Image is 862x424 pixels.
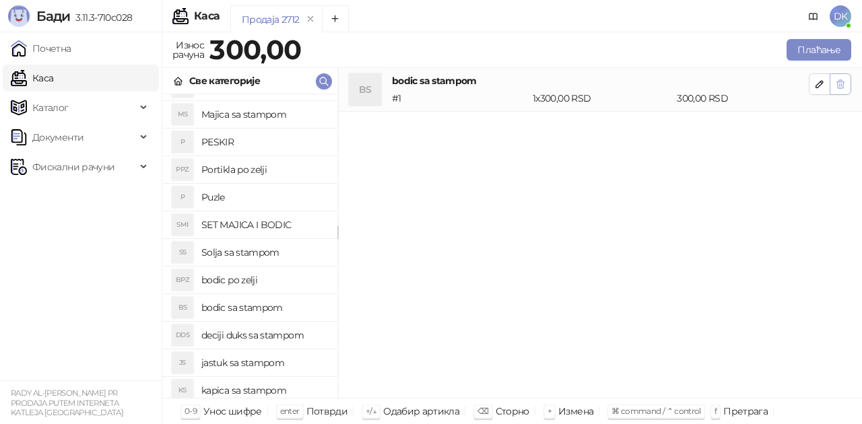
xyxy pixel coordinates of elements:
div: BS [349,73,381,106]
div: Измена [558,402,593,420]
button: remove [302,13,319,25]
div: BPZ [172,269,193,291]
span: f [715,406,717,416]
div: Сторно [496,402,529,420]
span: 0-9 [185,406,197,416]
img: Logo [8,5,30,27]
div: Унос шифре [203,402,262,420]
h4: bodic sa stampom [201,297,327,318]
span: ⌘ command / ⌃ control [611,406,701,416]
h4: Majica sa stampom [201,104,327,125]
span: DK [830,5,851,27]
span: 3.11.3-710c028 [70,11,132,24]
h4: bodic sa stampom [392,73,809,88]
div: KS [172,380,193,401]
h4: Portikla po zelji [201,159,327,180]
div: 1 x 300,00 RSD [530,91,674,106]
span: + [548,406,552,416]
div: P [172,186,193,208]
span: Каталог [32,94,69,121]
a: Почетна [11,35,71,62]
div: grid [162,94,337,398]
h4: bodic po zelji [201,269,327,291]
div: # 1 [389,91,530,106]
div: Каса [194,11,220,22]
div: DDS [172,324,193,346]
div: 300,00 RSD [674,91,811,106]
div: BS [172,297,193,318]
span: ⌫ [477,406,488,416]
div: Продаја 2712 [242,12,299,27]
span: ↑/↓ [366,406,376,416]
div: SS [172,242,193,263]
div: Све категорије [189,73,260,88]
strong: 300,00 [209,33,301,66]
div: Износ рачуна [170,36,207,63]
span: Бади [36,8,70,24]
span: Документи [32,124,84,151]
h4: PESKIR [201,131,327,153]
button: Add tab [322,5,349,32]
button: Плаћање [787,39,851,61]
div: Одабир артикла [383,402,459,420]
span: enter [280,406,300,416]
h4: deciji duks sa stampom [201,324,327,346]
a: Каса [11,65,53,92]
div: SMI [172,214,193,236]
h4: kapica sa stampom [201,380,327,401]
div: Потврди [306,402,348,420]
h4: SET MAJICA I BODIC [201,214,327,236]
h4: Solja sa stampom [201,242,327,263]
span: Фискални рачуни [32,153,114,180]
h4: jastuk sa stampom [201,352,327,374]
div: Претрага [723,402,768,420]
h4: Puzle [201,186,327,208]
div: JS [172,352,193,374]
a: Документација [803,5,824,27]
small: RADY AL-[PERSON_NAME] PR PRODAJA PUTEM INTERNETA KATLEJA [GEOGRAPHIC_DATA] [11,388,123,417]
div: P [172,131,193,153]
div: PPZ [172,159,193,180]
div: MS [172,104,193,125]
